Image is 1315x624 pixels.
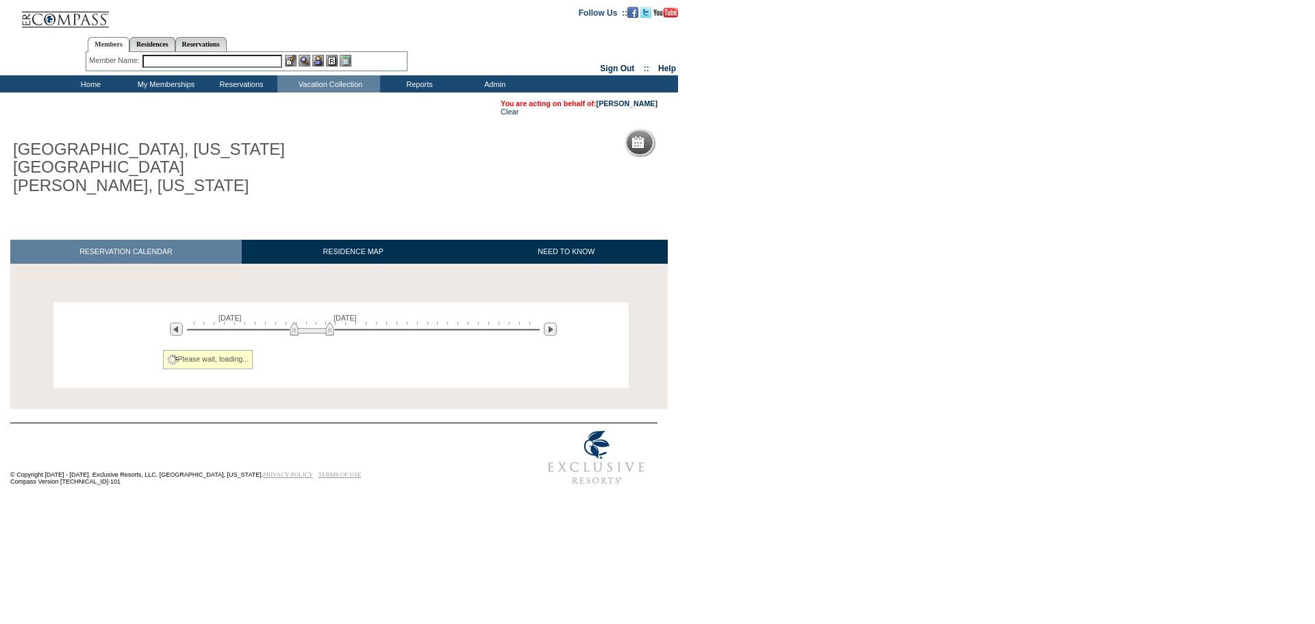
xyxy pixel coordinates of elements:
[644,64,649,73] span: ::
[658,64,676,73] a: Help
[600,64,634,73] a: Sign Out
[340,55,351,66] img: b_calculator.gif
[627,8,638,16] a: Become our fan on Facebook
[285,55,297,66] img: b_edit.gif
[202,75,277,92] td: Reservations
[501,99,657,108] span: You are acting on behalf of:
[218,314,242,322] span: [DATE]
[170,323,183,336] img: Previous
[163,350,253,369] div: Please wait, loading...
[175,37,227,51] a: Reservations
[51,75,127,92] td: Home
[627,7,638,18] img: Become our fan on Facebook
[318,471,362,478] a: TERMS OF USE
[640,7,651,18] img: Follow us on Twitter
[326,55,338,66] img: Reservations
[579,7,627,18] td: Follow Us ::
[535,423,657,492] img: Exclusive Resorts
[88,37,129,52] a: Members
[263,471,313,478] a: PRIVACY POLICY
[167,354,178,365] img: spinner2.gif
[277,75,380,92] td: Vacation Collection
[544,323,557,336] img: Next
[312,55,324,66] img: Impersonate
[640,8,651,16] a: Follow us on Twitter
[380,75,455,92] td: Reports
[334,314,357,322] span: [DATE]
[242,240,465,264] a: RESIDENCE MAP
[299,55,310,66] img: View
[10,138,317,197] h1: [GEOGRAPHIC_DATA], [US_STATE][GEOGRAPHIC_DATA][PERSON_NAME], [US_STATE]
[89,55,142,66] div: Member Name:
[464,240,668,264] a: NEED TO KNOW
[129,37,175,51] a: Residences
[649,138,754,147] h5: Reservation Calendar
[10,240,242,264] a: RESERVATION CALENDAR
[455,75,531,92] td: Admin
[10,424,490,492] td: © Copyright [DATE] - [DATE]. Exclusive Resorts, LLC. [GEOGRAPHIC_DATA], [US_STATE]. Compass Versi...
[653,8,678,18] img: Subscribe to our YouTube Channel
[597,99,657,108] a: [PERSON_NAME]
[501,108,518,116] a: Clear
[653,8,678,16] a: Subscribe to our YouTube Channel
[127,75,202,92] td: My Memberships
